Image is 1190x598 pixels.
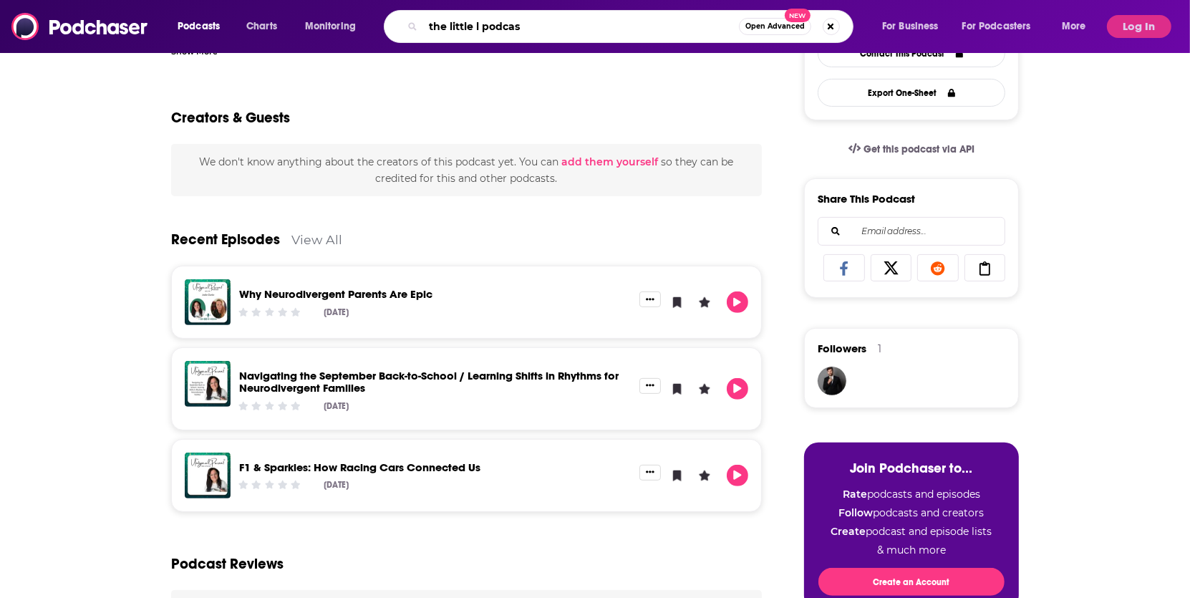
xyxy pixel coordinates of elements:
button: Export One-Sheet [818,79,1005,107]
button: Show More Button [639,291,661,307]
li: & much more [818,544,1005,556]
button: open menu [295,15,374,38]
button: Create an Account [818,568,1005,596]
span: Open Advanced [745,23,805,30]
button: Log In [1107,15,1171,38]
a: Recent Episodes [171,231,280,249]
strong: Follow [839,506,874,519]
button: Open AdvancedNew [739,18,811,35]
span: Podcasts [178,16,220,37]
span: Followers [818,342,866,355]
button: Play [727,465,748,486]
div: 1 [878,342,881,355]
img: JohirMia [818,367,846,395]
a: Contact This Podcast [818,39,1005,67]
button: Bookmark Episode [667,291,688,313]
img: F1 & Sparkles: How Racing Cars Connected Us [185,453,231,498]
button: Play [727,378,748,400]
div: [DATE] [324,480,349,490]
button: open menu [1052,15,1104,38]
button: open menu [872,15,957,38]
span: Charts [246,16,277,37]
div: Community Rating: 0 out of 5 [237,307,302,317]
a: View All [291,232,342,247]
a: Why Neurodivergent Parents Are Epic [239,287,432,301]
button: Show More Button [639,378,661,394]
span: We don't know anything about the creators of this podcast yet . You can so they can be credited f... [199,155,733,184]
button: Leave a Rating [694,465,715,486]
span: Monitoring [305,16,356,37]
h3: Podcast Reviews [171,555,284,573]
a: Copy Link [964,254,1006,281]
button: open menu [953,15,1052,38]
strong: Rate [843,488,867,501]
a: Share on Facebook [823,254,865,281]
button: add them yourself [561,156,658,168]
li: podcast and episode lists [818,525,1005,538]
button: Play [727,291,748,313]
span: For Business [882,16,939,37]
a: Navigating the September Back-to-School / Learning Shifts in Rhythms for Neurodivergent Families [239,369,619,395]
a: F1 & Sparkles: How Racing Cars Connected Us [239,460,480,474]
h2: Creators & Guests [171,109,290,127]
span: Get this podcast via API [864,143,974,155]
img: Why Neurodivergent Parents Are Epic [185,279,231,325]
button: Bookmark Episode [667,378,688,400]
img: Podchaser - Follow, Share and Rate Podcasts [11,13,149,40]
span: New [785,9,811,22]
div: Community Rating: 0 out of 5 [237,480,302,491]
h3: Join Podchaser to... [818,460,1005,476]
div: [DATE] [324,307,349,317]
strong: Create [831,525,866,538]
div: Search podcasts, credits, & more... [397,10,867,43]
button: Show More Button [639,465,661,481]
li: podcasts and creators [818,506,1005,519]
a: Share on X/Twitter [871,254,912,281]
input: Search podcasts, credits, & more... [423,15,739,38]
a: Share on Reddit [917,254,959,281]
a: Get this podcast via API [837,132,986,167]
button: Bookmark Episode [667,465,688,486]
button: Leave a Rating [694,291,715,313]
button: open menu [168,15,238,38]
a: Charts [237,15,286,38]
li: podcasts and episodes [818,488,1005,501]
h3: Share This Podcast [818,192,915,206]
span: For Podcasters [962,16,1031,37]
img: Navigating the September Back-to-School / Learning Shifts in Rhythms for Neurodivergent Families [185,361,231,407]
button: Leave a Rating [694,378,715,400]
span: More [1062,16,1086,37]
div: [DATE] [324,401,349,411]
div: Community Rating: 0 out of 5 [237,400,302,411]
div: Search followers [818,217,1005,246]
input: Email address... [830,218,993,245]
